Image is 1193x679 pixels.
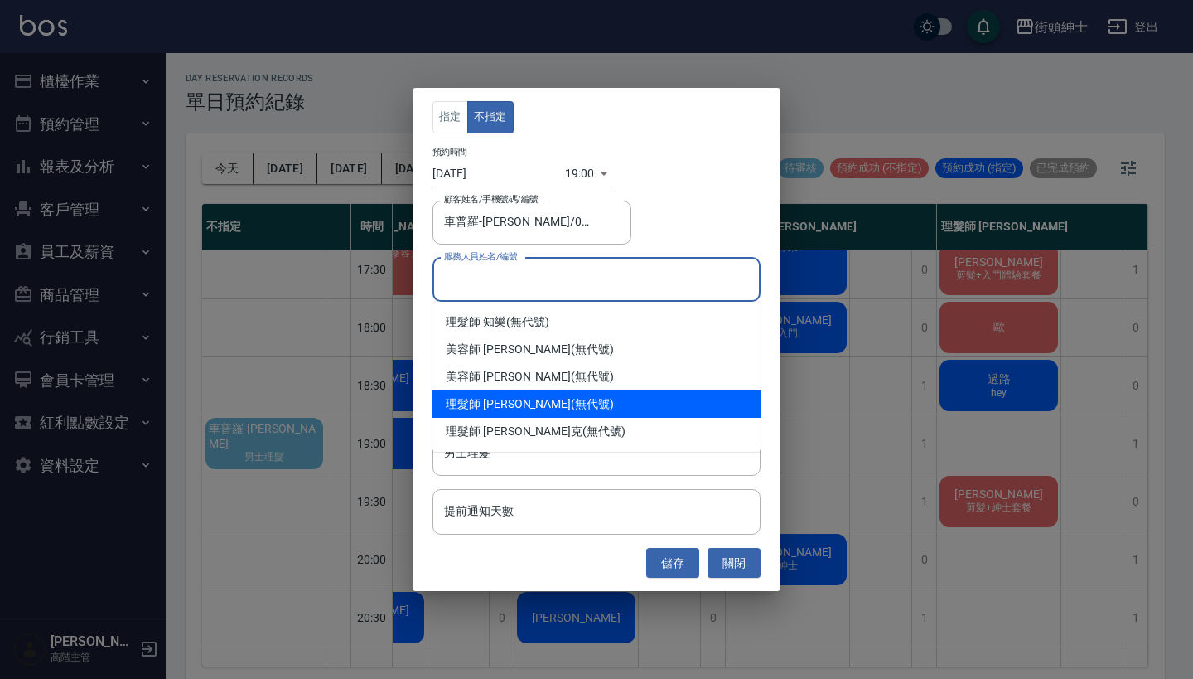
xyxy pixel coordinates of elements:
div: (無代號) [432,418,761,445]
span: 理髮師 [PERSON_NAME]克 [446,423,582,440]
span: 理髮師 知樂 [446,313,506,331]
span: 美容師 [PERSON_NAME] [446,341,571,358]
label: 服務人員姓名/編號 [444,250,517,263]
label: 預約時間 [432,145,467,158]
span: 理髮師 [PERSON_NAME] [446,395,571,413]
div: 19:00 [565,160,594,187]
button: 指定 [432,101,468,133]
input: Choose date, selected date is 2025-09-06 [432,160,565,187]
button: 關閉 [708,548,761,579]
div: (無代號) [432,308,761,336]
span: 美容師 [PERSON_NAME] [446,368,571,386]
div: (無代號) [432,363,761,390]
label: 顧客姓名/手機號碼/編號 [444,193,539,206]
button: 不指定 [467,101,514,133]
div: (無代號) [432,390,761,418]
button: 儲存 [646,548,699,579]
div: (無代號) [432,336,761,363]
